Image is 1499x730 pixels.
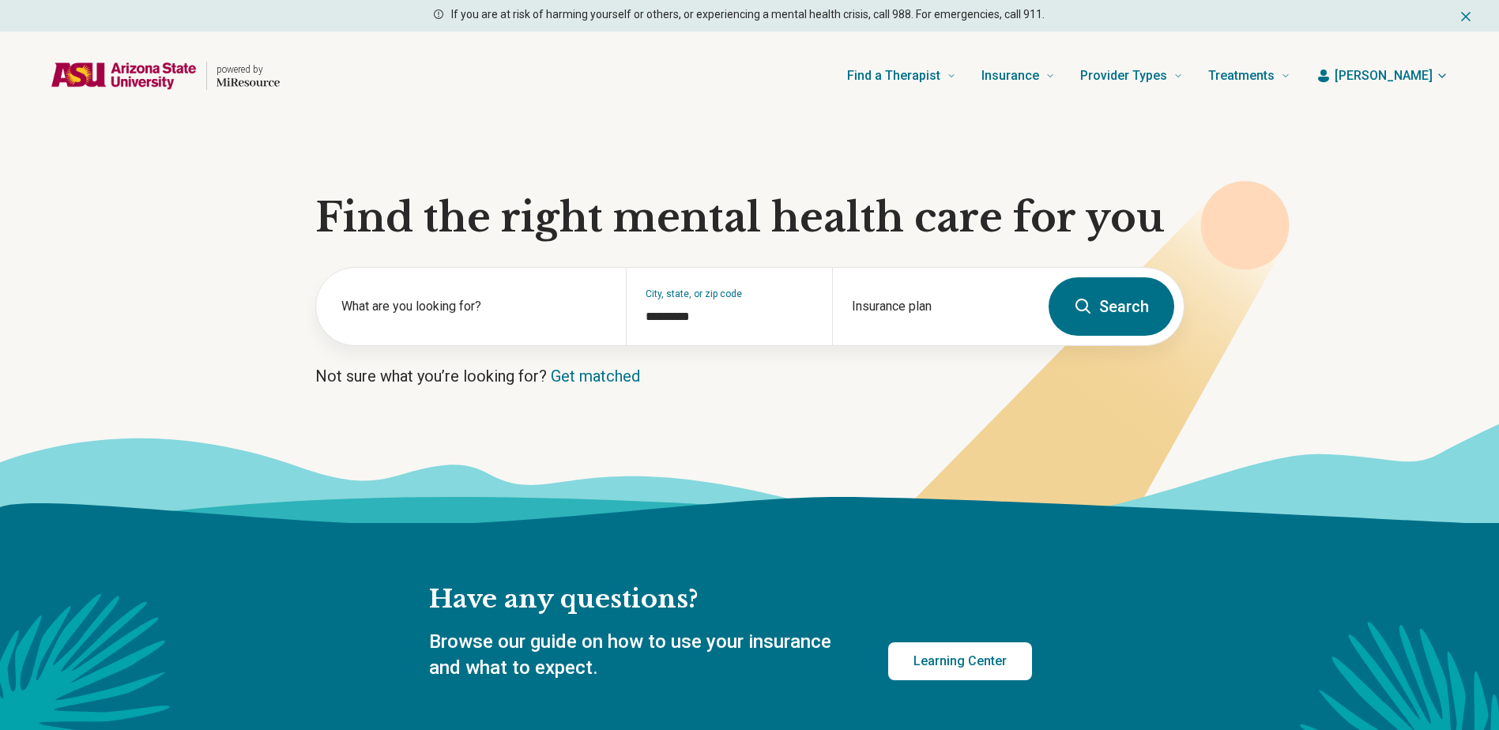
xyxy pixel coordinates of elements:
p: If you are at risk of harming yourself or others, or experiencing a mental health crisis, call 98... [451,6,1045,23]
a: Find a Therapist [847,44,956,107]
span: Treatments [1208,65,1275,87]
span: Provider Types [1080,65,1167,87]
p: Browse our guide on how to use your insurance and what to expect. [429,629,850,682]
a: Treatments [1208,44,1290,107]
span: [PERSON_NAME] [1335,66,1433,85]
a: Get matched [551,367,640,386]
a: Provider Types [1080,44,1183,107]
a: Home page [51,51,280,101]
span: Insurance [981,65,1039,87]
a: Learning Center [888,642,1032,680]
p: powered by [217,63,280,76]
span: Find a Therapist [847,65,940,87]
label: What are you looking for? [341,297,607,316]
button: [PERSON_NAME] [1316,66,1448,85]
a: Insurance [981,44,1055,107]
h2: Have any questions? [429,583,1032,616]
p: Not sure what you’re looking for? [315,365,1185,387]
button: Dismiss [1458,6,1474,25]
button: Search [1049,277,1174,336]
h1: Find the right mental health care for you [315,194,1185,242]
